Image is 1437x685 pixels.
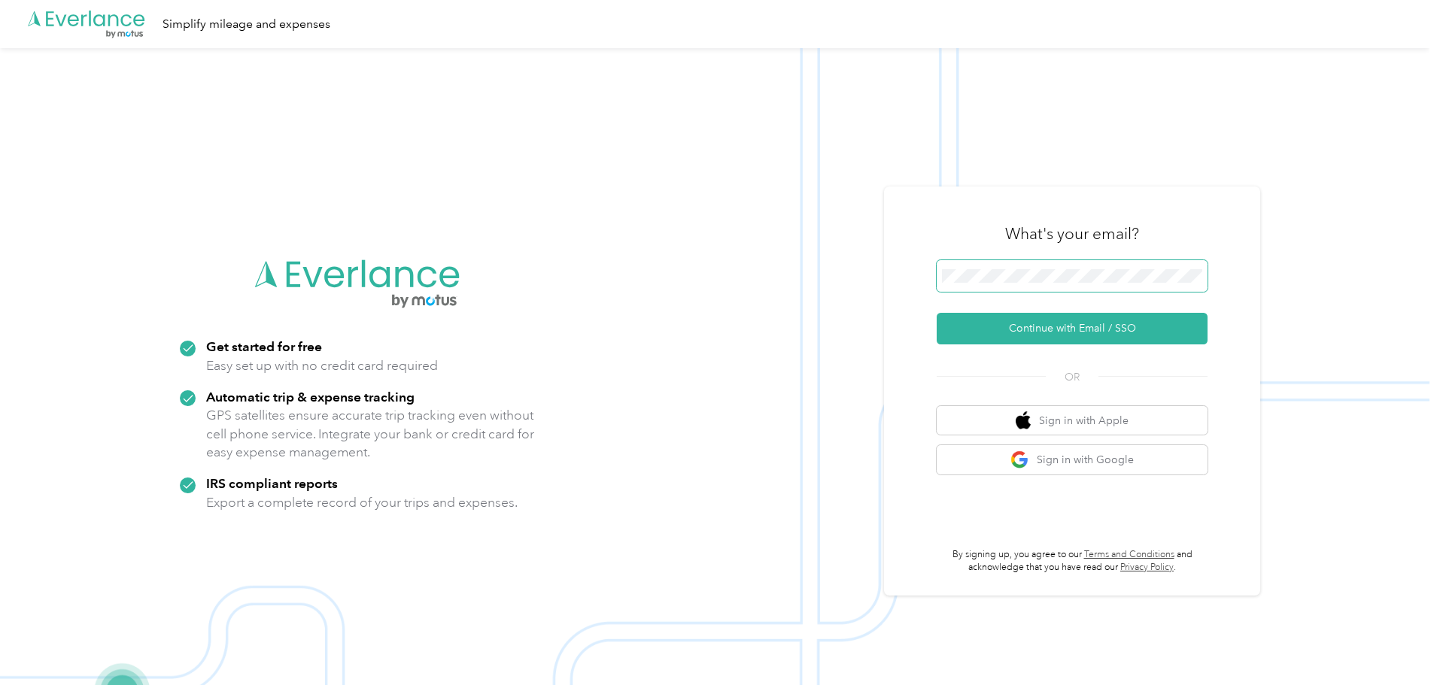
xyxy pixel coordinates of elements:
[206,356,438,375] p: Easy set up with no credit card required
[1084,549,1174,560] a: Terms and Conditions
[206,475,338,491] strong: IRS compliant reports
[937,548,1208,574] p: By signing up, you agree to our and acknowledge that you have read our .
[206,493,518,512] p: Export a complete record of your trips and expenses.
[206,389,415,405] strong: Automatic trip & expense tracking
[206,338,322,354] strong: Get started for free
[1046,369,1098,385] span: OR
[937,445,1208,474] button: google logoSign in with Google
[1016,411,1031,430] img: apple logo
[1005,223,1139,244] h3: What's your email?
[163,15,330,34] div: Simplify mileage and expenses
[937,406,1208,435] button: apple logoSign in with Apple
[206,406,535,462] p: GPS satellites ensure accurate trip tracking even without cell phone service. Integrate your bank...
[1120,562,1174,573] a: Privacy Policy
[937,313,1208,344] button: Continue with Email / SSO
[1010,450,1029,469] img: google logo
